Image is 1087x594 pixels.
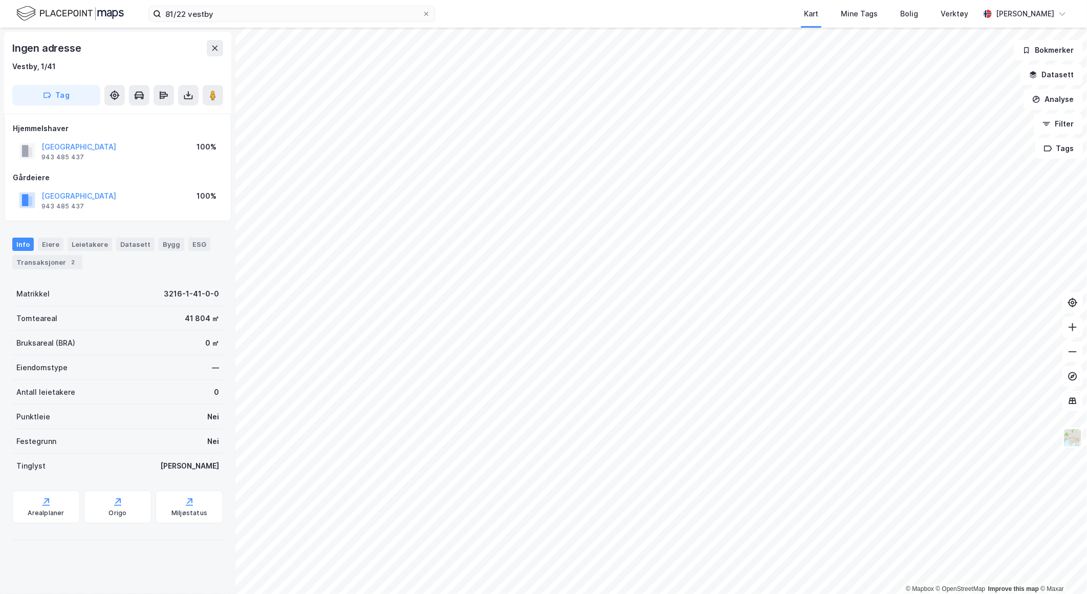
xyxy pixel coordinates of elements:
iframe: Chat Widget [1036,545,1087,594]
div: Datasett [116,238,155,251]
div: 2 [68,257,78,267]
img: Z [1063,428,1082,448]
div: 0 ㎡ [205,337,219,349]
div: 943 485 437 [41,153,84,161]
div: Info [12,238,34,251]
div: 100% [197,141,216,153]
div: Kart [804,8,818,20]
div: Hjemmelshaver [13,122,223,135]
div: Gårdeiere [13,172,223,184]
button: Tags [1035,138,1083,159]
div: Tomteareal [16,312,57,325]
div: Transaksjoner [12,255,82,269]
div: Punktleie [16,411,50,423]
button: Analyse [1024,89,1083,110]
div: Bygg [159,238,184,251]
div: Ingen adresse [12,40,83,56]
div: Eiendomstype [16,362,68,374]
div: Antall leietakere [16,386,75,398]
div: — [212,362,219,374]
div: Nei [207,411,219,423]
button: Bokmerker [1014,40,1083,60]
button: Datasett [1020,65,1083,85]
div: Origo [109,509,127,517]
div: 943 485 437 [41,202,84,210]
div: Kontrollprogram for chat [1036,545,1087,594]
div: Bolig [900,8,918,20]
div: Mine Tags [841,8,878,20]
a: Mapbox [906,585,934,592]
div: Arealplaner [28,509,64,517]
div: Eiere [38,238,63,251]
div: Nei [207,435,219,448]
button: Filter [1034,114,1083,134]
div: 100% [197,190,216,202]
div: ESG [188,238,210,251]
input: Søk på adresse, matrikkel, gårdeiere, leietakere eller personer [161,6,422,22]
button: Tag [12,85,100,105]
div: 41 804 ㎡ [185,312,219,325]
div: Matrikkel [16,288,50,300]
div: Leietakere [68,238,112,251]
div: Bruksareal (BRA) [16,337,75,349]
a: OpenStreetMap [936,585,986,592]
div: Tinglyst [16,460,46,472]
div: 0 [214,386,219,398]
div: Miljøstatus [171,509,207,517]
a: Improve this map [988,585,1039,592]
div: [PERSON_NAME] [996,8,1054,20]
div: 3216-1-41-0-0 [164,288,219,300]
div: [PERSON_NAME] [160,460,219,472]
div: Verktøy [941,8,968,20]
img: logo.f888ab2527a4732fd821a326f86c7f29.svg [16,5,124,23]
div: Festegrunn [16,435,56,448]
div: Vestby, 1/41 [12,60,56,73]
